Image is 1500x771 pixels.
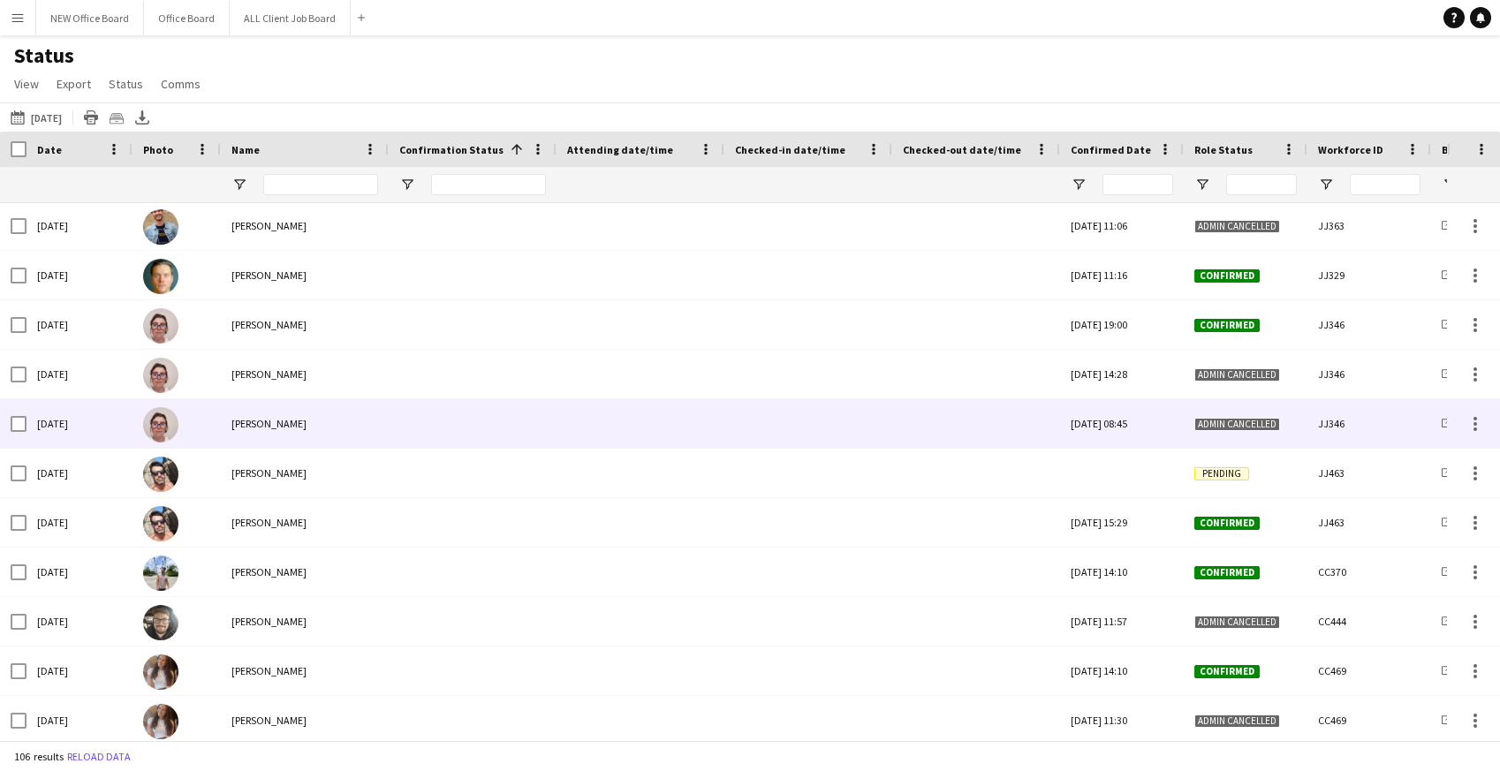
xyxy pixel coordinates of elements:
[1307,597,1431,646] div: CC444
[1194,566,1260,579] span: Confirmed
[27,399,133,448] div: [DATE]
[231,466,307,480] span: [PERSON_NAME]
[1194,467,1249,480] span: Pending
[1194,368,1280,382] span: Admin cancelled
[1194,143,1253,156] span: Role Status
[143,506,178,541] img: Steve DAINES
[399,177,415,193] button: Open Filter Menu
[230,1,351,35] button: ALL Client Job Board
[143,704,178,739] img: Mollie Winnard
[1060,696,1184,745] div: [DATE] 11:30
[231,615,307,628] span: [PERSON_NAME]
[1194,319,1260,332] span: Confirmed
[1194,714,1280,728] span: Admin cancelled
[143,407,178,442] img: Angela Flannery
[231,219,307,232] span: [PERSON_NAME]
[1060,548,1184,596] div: [DATE] 14:10
[27,300,133,349] div: [DATE]
[144,1,230,35] button: Office Board
[1194,177,1210,193] button: Open Filter Menu
[14,76,39,92] span: View
[1318,143,1383,156] span: Workforce ID
[231,417,307,430] span: [PERSON_NAME]
[27,251,133,299] div: [DATE]
[1307,548,1431,596] div: CC370
[57,76,91,92] span: Export
[1307,646,1431,695] div: CC469
[109,76,143,92] span: Status
[1071,143,1151,156] span: Confirmed Date
[567,143,673,156] span: Attending date/time
[27,597,133,646] div: [DATE]
[1060,300,1184,349] div: [DATE] 19:00
[1060,399,1184,448] div: [DATE] 08:45
[143,654,178,690] img: Mollie Winnard
[903,143,1021,156] span: Checked-out date/time
[64,747,134,767] button: Reload data
[231,268,307,282] span: [PERSON_NAME]
[431,174,546,195] input: Confirmation Status Filter Input
[1194,220,1280,233] span: Admin cancelled
[1318,177,1334,193] button: Open Filter Menu
[1307,251,1431,299] div: JJ329
[36,1,144,35] button: NEW Office Board
[1307,449,1431,497] div: JJ463
[263,174,378,195] input: Name Filter Input
[399,143,504,156] span: Confirmation Status
[1194,616,1280,629] span: Admin cancelled
[143,605,178,640] img: Joseph Grayson
[231,318,307,331] span: [PERSON_NAME]
[1060,350,1184,398] div: [DATE] 14:28
[27,350,133,398] div: [DATE]
[1307,696,1431,745] div: CC469
[132,107,153,128] app-action-btn: Export XLSX
[7,107,65,128] button: [DATE]
[143,358,178,393] img: Angela Flannery
[1350,174,1420,195] input: Workforce ID Filter Input
[1442,143,1473,156] span: Board
[1060,597,1184,646] div: [DATE] 11:57
[7,72,46,95] a: View
[1060,498,1184,547] div: [DATE] 15:29
[49,72,98,95] a: Export
[231,143,260,156] span: Name
[1194,665,1260,678] span: Confirmed
[102,72,150,95] a: Status
[161,76,201,92] span: Comms
[231,177,247,193] button: Open Filter Menu
[27,548,133,596] div: [DATE]
[231,367,307,381] span: [PERSON_NAME]
[1060,251,1184,299] div: [DATE] 11:16
[1307,498,1431,547] div: JJ463
[231,516,307,529] span: [PERSON_NAME]
[27,696,133,745] div: [DATE]
[154,72,208,95] a: Comms
[143,308,178,344] img: Angela Flannery
[143,209,178,245] img: Ulugbek Abdurahmanov
[231,664,307,677] span: [PERSON_NAME]
[106,107,127,128] app-action-btn: Crew files as ZIP
[143,259,178,294] img: sam Fogell
[1307,350,1431,398] div: JJ346
[1060,201,1184,250] div: [DATE] 11:06
[231,714,307,727] span: [PERSON_NAME]
[1102,174,1173,195] input: Confirmed Date Filter Input
[143,457,178,492] img: Steve DAINES
[27,646,133,695] div: [DATE]
[1442,177,1458,193] button: Open Filter Menu
[1071,177,1087,193] button: Open Filter Menu
[1226,174,1297,195] input: Role Status Filter Input
[143,143,173,156] span: Photo
[27,201,133,250] div: [DATE]
[27,449,133,497] div: [DATE]
[1060,646,1184,695] div: [DATE] 14:10
[1307,201,1431,250] div: JJ363
[37,143,62,156] span: Date
[231,565,307,578] span: [PERSON_NAME]
[27,498,133,547] div: [DATE]
[80,107,102,128] app-action-btn: Print
[1307,300,1431,349] div: JJ346
[1194,418,1280,431] span: Admin cancelled
[143,556,178,591] img: Navid Nasseri
[1194,269,1260,283] span: Confirmed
